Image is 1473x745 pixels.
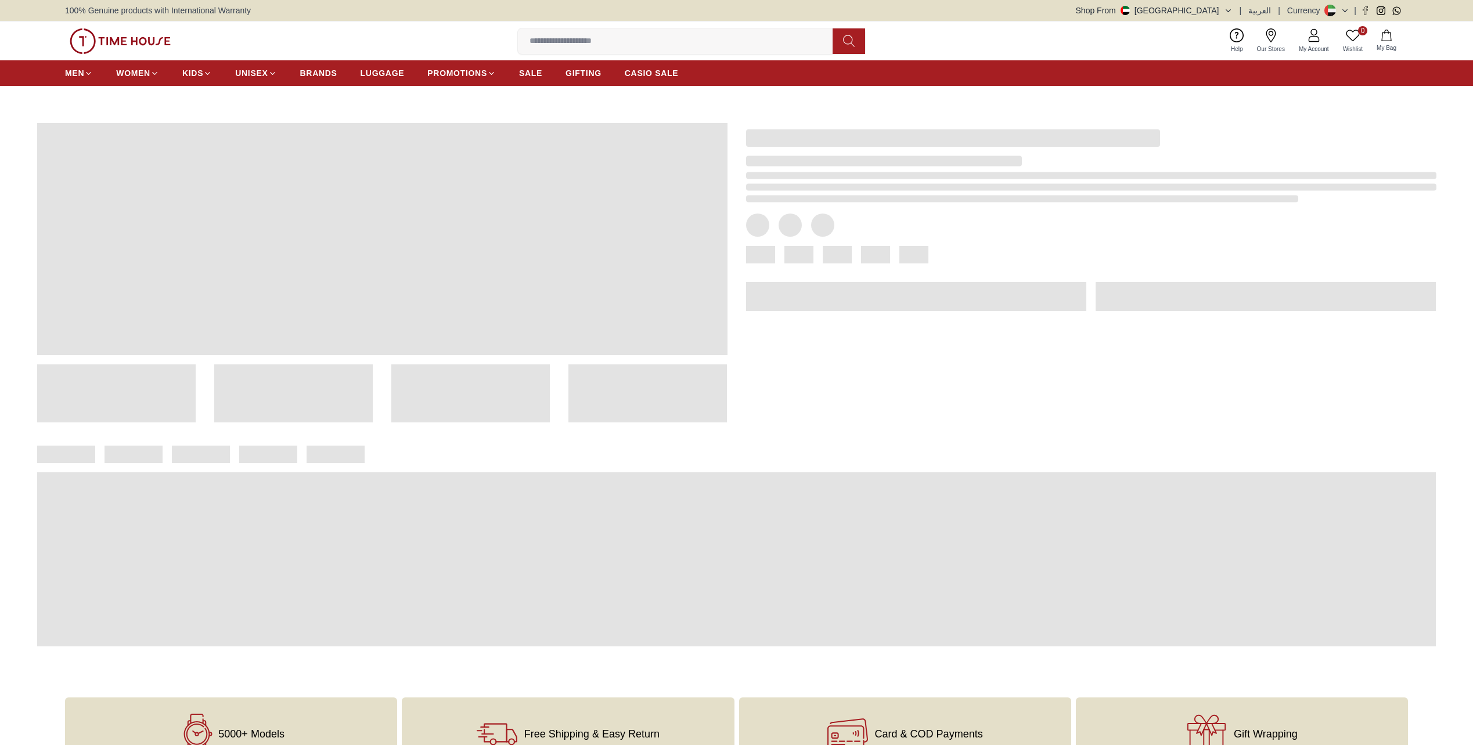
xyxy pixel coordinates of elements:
span: CASIO SALE [625,67,679,79]
span: | [1240,5,1242,16]
img: ... [70,28,171,54]
span: Our Stores [1252,45,1290,53]
a: KIDS [182,63,212,84]
span: WOMEN [116,67,150,79]
a: Help [1224,26,1250,56]
span: SALE [519,67,542,79]
a: Facebook [1361,6,1370,15]
span: GIFTING [566,67,602,79]
span: PROMOTIONS [427,67,487,79]
span: UNISEX [235,67,268,79]
button: العربية [1248,5,1271,16]
a: WOMEN [116,63,159,84]
span: Card & COD Payments [875,728,983,740]
span: Help [1226,45,1248,53]
span: KIDS [182,67,203,79]
img: United Arab Emirates [1121,6,1130,15]
a: Our Stores [1250,26,1292,56]
a: SALE [519,63,542,84]
span: 5000+ Models [218,728,284,740]
a: PROMOTIONS [427,63,496,84]
span: My Account [1294,45,1334,53]
span: Wishlist [1338,45,1367,53]
span: Gift Wrapping [1234,728,1298,740]
span: My Bag [1372,44,1401,52]
a: LUGGAGE [361,63,405,84]
button: My Bag [1370,27,1403,55]
span: 100% Genuine products with International Warranty [65,5,251,16]
a: Instagram [1377,6,1385,15]
button: Shop From[GEOGRAPHIC_DATA] [1076,5,1233,16]
a: MEN [65,63,93,84]
a: UNISEX [235,63,276,84]
span: 0 [1358,26,1367,35]
span: BRANDS [300,67,337,79]
span: | [1278,5,1280,16]
a: GIFTING [566,63,602,84]
a: 0Wishlist [1336,26,1370,56]
span: Free Shipping & Easy Return [524,728,660,740]
span: LUGGAGE [361,67,405,79]
a: BRANDS [300,63,337,84]
span: MEN [65,67,84,79]
a: CASIO SALE [625,63,679,84]
a: Whatsapp [1392,6,1401,15]
span: | [1354,5,1356,16]
div: Currency [1287,5,1325,16]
